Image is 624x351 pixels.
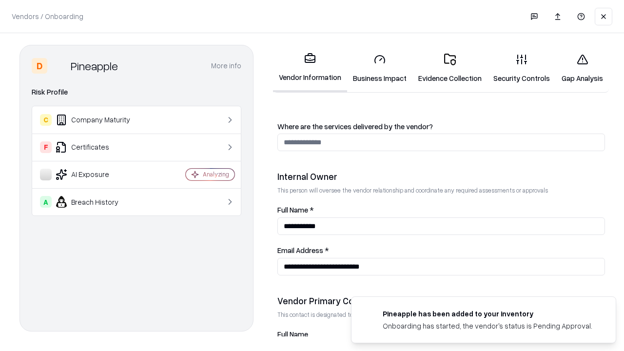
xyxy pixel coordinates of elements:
[363,309,375,320] img: pineappleenergy.com
[277,186,605,195] p: This person will oversee the vendor relationship and coordinate any required assessments or appro...
[277,295,605,307] div: Vendor Primary Contact
[347,46,412,91] a: Business Impact
[383,309,592,319] div: Pineapple has been added to your inventory
[203,170,229,178] div: Analyzing
[51,58,67,74] img: Pineapple
[277,331,605,338] label: Full Name
[71,58,118,74] div: Pineapple
[487,46,556,91] a: Security Controls
[40,196,156,208] div: Breach History
[211,57,241,75] button: More info
[40,141,156,153] div: Certificates
[277,123,605,130] label: Where are the services delivered by the vendor?
[277,206,605,214] label: Full Name *
[277,171,605,182] div: Internal Owner
[40,141,52,153] div: F
[556,46,609,91] a: Gap Analysis
[383,321,592,331] div: Onboarding has started, the vendor's status is Pending Approval.
[273,45,347,92] a: Vendor Information
[12,11,83,21] p: Vendors / Onboarding
[40,196,52,208] div: A
[277,311,605,319] p: This contact is designated to receive the assessment request from Shift
[412,46,487,91] a: Evidence Collection
[40,114,156,126] div: Company Maturity
[32,86,241,98] div: Risk Profile
[277,247,605,254] label: Email Address *
[32,58,47,74] div: D
[40,169,156,180] div: AI Exposure
[40,114,52,126] div: C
